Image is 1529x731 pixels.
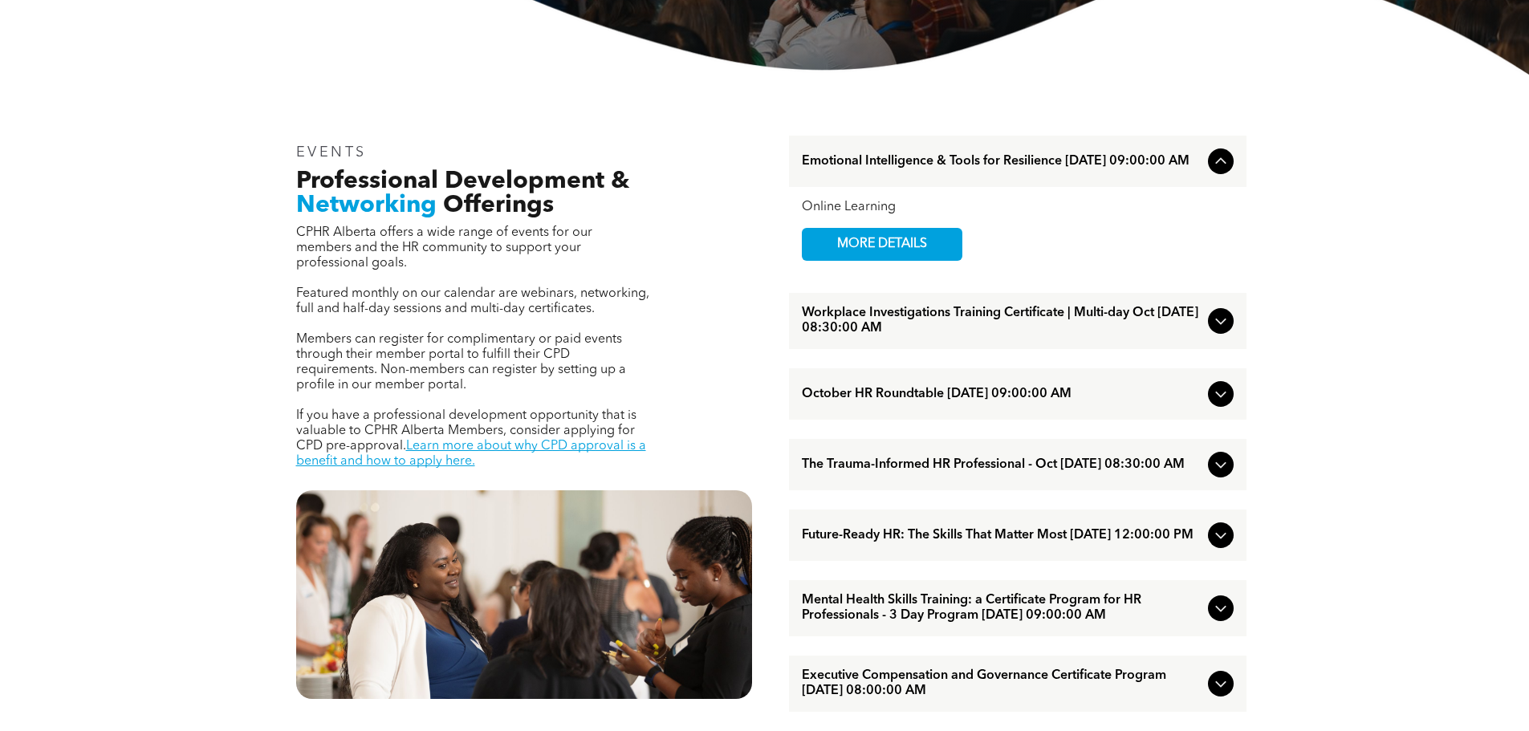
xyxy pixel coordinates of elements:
span: Professional Development & [296,169,629,193]
span: Executive Compensation and Governance Certificate Program [DATE] 08:00:00 AM [802,668,1202,699]
span: Members can register for complimentary or paid events through their member portal to fulfill thei... [296,333,626,392]
span: October HR Roundtable [DATE] 09:00:00 AM [802,387,1202,402]
span: Workplace Investigations Training Certificate | Multi-day Oct [DATE] 08:30:00 AM [802,306,1202,336]
span: Offerings [443,193,554,217]
span: Emotional Intelligence & Tools for Resilience [DATE] 09:00:00 AM [802,154,1202,169]
span: Mental Health Skills Training: a Certificate Program for HR Professionals - 3 Day Program [DATE] ... [802,593,1202,623]
span: Networking [296,193,437,217]
a: Learn more about why CPD approval is a benefit and how to apply here. [296,440,646,468]
span: The Trauma-Informed HR Professional - Oct [DATE] 08:30:00 AM [802,457,1202,473]
span: CPHR Alberta offers a wide range of events for our members and the HR community to support your p... [296,226,592,270]
a: MORE DETAILS [802,228,962,261]
div: Online Learning [802,200,1234,215]
span: MORE DETAILS [819,229,945,260]
span: EVENTS [296,145,368,160]
span: Future-Ready HR: The Skills That Matter Most [DATE] 12:00:00 PM [802,528,1202,543]
span: Featured monthly on our calendar are webinars, networking, full and half-day sessions and multi-d... [296,287,649,315]
span: If you have a professional development opportunity that is valuable to CPHR Alberta Members, cons... [296,409,636,453]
